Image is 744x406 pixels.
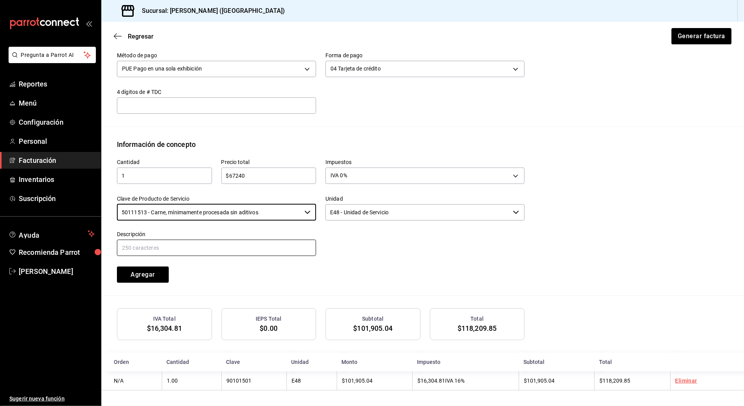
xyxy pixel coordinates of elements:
label: Impuestos [325,159,525,165]
button: Generar factura [672,28,732,44]
span: Configuración [19,117,95,127]
h3: IEPS Total [256,315,281,323]
label: 4 dígitos de # TDC [117,89,316,95]
span: Menú [19,98,95,108]
span: $16,304.81 [147,324,182,332]
span: Reportes [19,79,95,89]
span: Inventarios [19,174,95,185]
td: 90101501 [221,371,286,390]
th: Monto [337,353,412,371]
button: Pregunta a Parrot AI [9,47,96,63]
span: Ayuda [19,229,85,238]
button: Agregar [117,267,169,283]
th: Impuesto [412,353,519,371]
span: Suscripción [19,193,95,204]
span: Personal [19,136,95,147]
th: Clave [221,353,286,371]
span: Facturación [19,155,95,166]
label: Cantidad [117,159,212,165]
span: $0.00 [260,324,277,332]
td: N/A [101,371,162,390]
input: $0.00 [221,171,316,180]
th: Subtotal [519,353,594,371]
span: $16,304.81 [417,378,445,384]
span: $101,905.04 [353,324,392,332]
h3: Total [470,315,484,323]
input: 250 caracteres [117,240,316,256]
input: Elige una opción [117,204,301,221]
span: Pregunta a Parrot AI [21,51,84,59]
span: PUE Pago en una sola exhibición [122,65,202,72]
span: 04 Tarjeta de crédito [330,65,381,72]
a: Eliminar [675,378,697,384]
span: IVA 0% [330,171,347,179]
h3: Subtotal [362,315,383,323]
span: $101,905.04 [524,378,555,384]
a: Pregunta a Parrot AI [5,56,96,65]
label: Clave de Producto de Servicio [117,196,316,201]
button: open_drawer_menu [86,20,92,26]
th: Unidad [286,353,337,371]
label: Unidad [325,196,525,201]
th: Total [594,353,670,371]
td: IVA 16% [412,371,519,390]
div: Información de concepto [117,139,196,150]
h3: IVA Total [153,315,176,323]
span: $118,209.85 [458,324,497,332]
span: $118,209.85 [599,378,630,384]
td: E48 [286,371,337,390]
span: 1.00 [167,378,178,384]
span: [PERSON_NAME] [19,266,95,277]
span: Regresar [128,33,154,40]
th: Orden [101,353,162,371]
input: Elige una opción [325,204,510,221]
span: Sugerir nueva función [9,395,95,403]
label: Descripción [117,231,316,237]
label: Método de pago [117,53,316,58]
label: Precio total [221,159,316,165]
th: Cantidad [162,353,221,371]
label: Forma de pago [325,53,525,58]
span: $101,905.04 [342,378,373,384]
h3: Sucursal: [PERSON_NAME] ([GEOGRAPHIC_DATA]) [136,6,285,16]
span: Recomienda Parrot [19,247,95,258]
button: Regresar [114,33,154,40]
